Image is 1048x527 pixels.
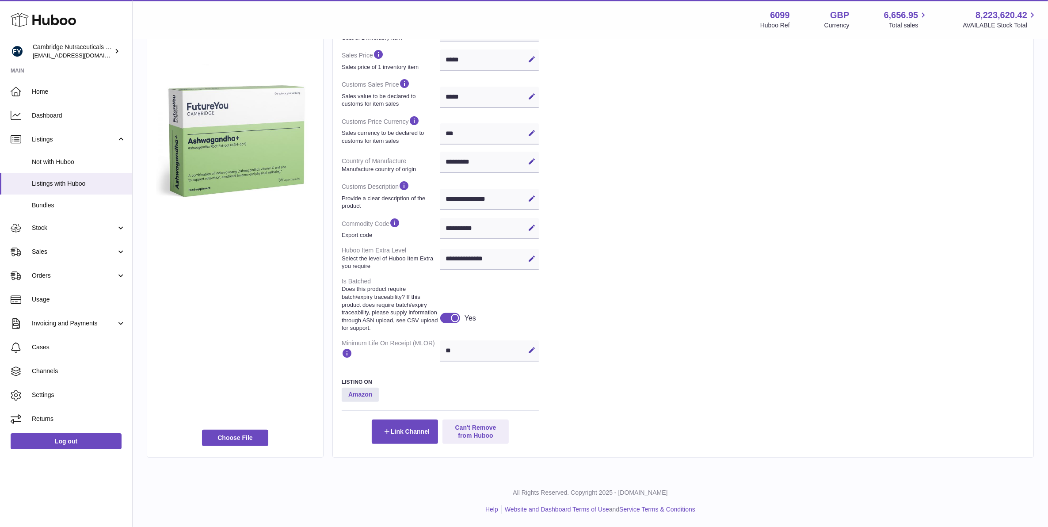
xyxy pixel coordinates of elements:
span: Home [32,88,126,96]
span: Sales [32,248,116,256]
dt: Commodity Code [342,214,440,243]
span: Settings [32,391,126,399]
span: Dashboard [32,111,126,120]
dt: Customs Description [342,176,440,213]
span: Cases [32,343,126,351]
strong: Provide a clear description of the product [342,195,438,210]
span: 6,656.95 [884,9,918,21]
div: Yes [465,313,476,323]
span: Not with Huboo [32,158,126,166]
span: 8,223,620.42 [976,9,1027,21]
span: Channels [32,367,126,375]
img: internalAdmin-6099@internal.huboo.com [11,45,24,58]
dt: Is Batched [342,274,440,336]
span: Returns [32,415,126,423]
div: Huboo Ref [760,21,790,30]
span: AVAILABLE Stock Total [963,21,1037,30]
strong: Select the level of Huboo Item Extra you require [342,255,438,270]
a: 8,223,620.42 AVAILABLE Stock Total [963,9,1037,30]
span: Stock [32,224,116,232]
p: All Rights Reserved. Copyright 2025 - [DOMAIN_NAME] [140,489,1041,497]
dt: Huboo Item Extra Level [342,243,440,274]
strong: Sales price of 1 inventory item [342,63,438,71]
strong: Manufacture country of origin [342,165,438,173]
strong: Export code [342,231,438,239]
span: Total sales [889,21,928,30]
strong: Sales currency to be declared to customs for item sales [342,129,438,145]
span: Bundles [32,201,126,210]
li: and [502,505,695,514]
a: Help [485,506,498,513]
strong: GBP [830,9,849,21]
button: Link Channel [372,420,438,443]
div: Cambridge Nutraceuticals Ltd [33,43,112,60]
a: Website and Dashboard Terms of Use [505,506,609,513]
span: [EMAIL_ADDRESS][DOMAIN_NAME] [33,52,130,59]
span: Invoicing and Payments [32,319,116,328]
span: Choose File [202,430,268,446]
button: Can't Remove from Huboo [442,420,509,443]
a: Service Terms & Conditions [619,506,695,513]
img: 1619197295.png [156,64,314,222]
dt: Customs Sales Price [342,74,440,111]
span: Usage [32,295,126,304]
span: Orders [32,271,116,280]
strong: Amazon [342,388,379,402]
strong: Does this product require batch/expiry traceability? If this product does require batch/expiry tr... [342,285,438,332]
strong: 6099 [770,9,790,21]
dt: Minimum Life On Receipt (MLOR) [342,336,440,365]
a: 6,656.95 Total sales [884,9,929,30]
dt: Customs Price Currency [342,111,440,148]
a: Log out [11,433,122,449]
dt: Country of Manufacture [342,153,440,176]
div: Currency [824,21,850,30]
dt: Sales Price [342,45,440,74]
span: Listings [32,135,116,144]
h3: Listing On [342,378,539,386]
strong: Sales value to be declared to customs for item sales [342,92,438,108]
span: Listings with Huboo [32,179,126,188]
